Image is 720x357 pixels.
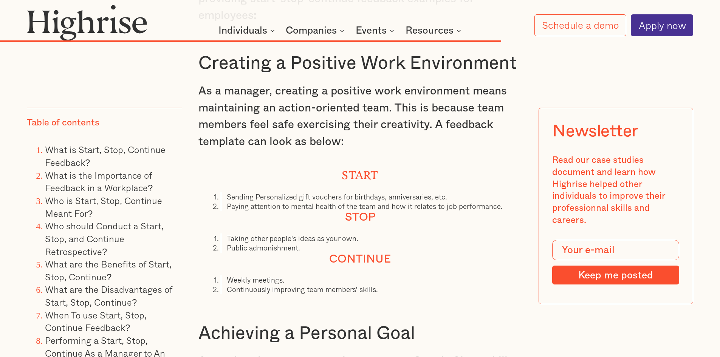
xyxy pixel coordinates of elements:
[45,219,164,258] a: Who should Conduct a Start, Stop, and Continue Retrospective?
[534,14,627,36] a: Schedule a demo
[45,308,147,335] a: When To use Start, Stop, Continue Feedback?
[286,26,347,35] div: Companies
[27,117,99,130] div: Table of contents
[221,201,522,211] li: Paying attention to mental health of the team and how it relates to job performance.
[45,257,172,284] a: What are the Benefits of Start, Stop, Continue?
[406,26,454,35] div: Resources
[342,169,378,176] strong: Start
[221,192,522,201] li: Sending Personalized gift vouchers for birthdays, anniversaries, etc.
[198,253,522,266] h4: Continue
[221,275,522,284] li: Weekly meetings.
[218,26,267,35] div: Individuals
[218,26,277,35] div: Individuals
[198,52,522,75] h3: Creating a Positive Work Environment
[286,26,337,35] div: Companies
[552,266,679,285] input: Keep me posted
[356,26,396,35] div: Events
[221,233,522,243] li: Taking other people's ideas as your own.
[221,284,522,294] li: Continuously improving team members' skills.
[198,83,522,150] p: As a manager, creating a positive work environment means maintaining an action-oriented team. Thi...
[552,240,679,285] form: Modal Form
[45,143,166,170] a: What is Start, Stop, Continue Feedback?
[552,240,679,261] input: Your e-mail
[45,168,153,195] a: What is the Importance of Feedback in a Workplace?
[552,155,679,227] div: Read our case studies document and learn how Highrise helped other individuals to improve their p...
[198,322,522,345] h3: Achieving a Personal Goal
[198,211,522,224] h4: Stop
[45,283,172,309] a: What are the Disadvantages of Start, Stop, Continue?
[221,243,522,252] li: Public admonishment.
[631,14,693,36] a: Apply now
[356,26,387,35] div: Events
[27,5,147,41] img: Highrise logo
[45,194,162,221] a: Who is Start, Stop, Continue Meant For?
[552,122,638,141] div: Newsletter
[406,26,463,35] div: Resources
